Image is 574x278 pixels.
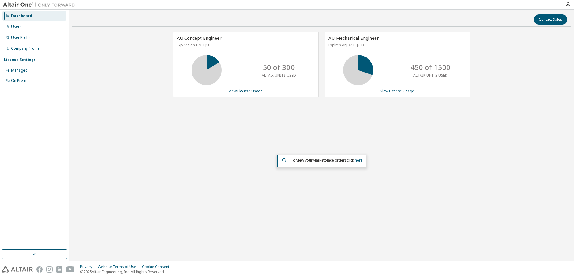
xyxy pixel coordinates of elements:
p: ALTAIR UNITS USED [413,73,448,78]
button: Contact Sales [534,14,567,25]
div: Company Profile [11,46,40,51]
img: altair_logo.svg [2,266,33,273]
span: AU Concept Engineer [177,35,222,41]
div: Dashboard [11,14,32,18]
p: Expires on [DATE] UTC [177,42,313,48]
div: On Prem [11,78,26,83]
img: instagram.svg [46,266,53,273]
p: 50 of 300 [263,62,295,73]
span: AU Mechanical Engineer [328,35,379,41]
span: To view your click [291,158,363,163]
a: View License Usage [229,88,263,94]
img: youtube.svg [66,266,75,273]
div: Users [11,24,22,29]
a: View License Usage [380,88,414,94]
p: ALTAIR UNITS USED [262,73,296,78]
img: facebook.svg [36,266,43,273]
div: Website Terms of Use [98,264,142,269]
div: License Settings [4,57,36,62]
div: Managed [11,68,28,73]
p: Expires on [DATE] UTC [328,42,465,48]
p: © 2025 Altair Engineering, Inc. All Rights Reserved. [80,269,173,274]
img: Altair One [3,2,78,8]
div: User Profile [11,35,32,40]
div: Cookie Consent [142,264,173,269]
p: 450 of 1500 [410,62,451,73]
div: Privacy [80,264,98,269]
em: Marketplace orders [313,158,347,163]
img: linkedin.svg [56,266,62,273]
a: here [355,158,363,163]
